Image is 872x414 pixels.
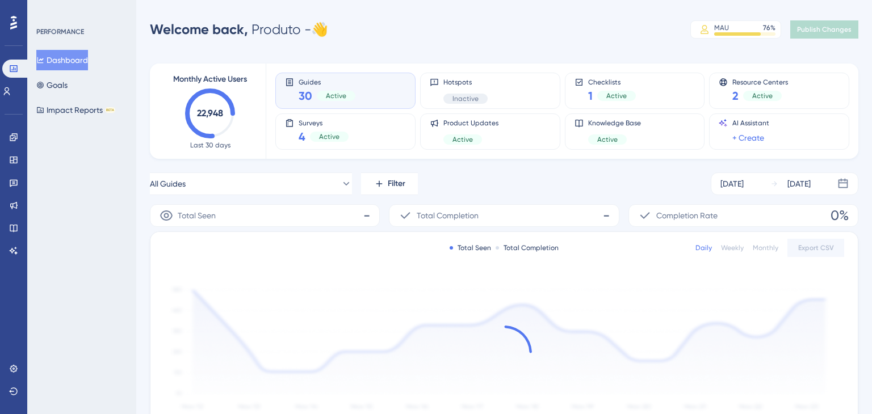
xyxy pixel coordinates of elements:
span: Active [452,135,473,144]
button: Filter [361,172,418,195]
span: 2 [732,88,739,104]
div: PERFORMANCE [36,27,84,36]
div: Weekly [721,243,744,252]
div: BETA [105,107,115,113]
span: All Guides [150,177,186,191]
span: Last 30 days [190,141,230,150]
span: Product Updates [443,119,498,128]
span: Publish Changes [797,25,852,34]
span: Inactive [452,94,479,103]
button: Export CSV [787,239,844,257]
span: Export CSV [798,243,834,252]
div: Monthly [753,243,778,252]
button: All Guides [150,172,352,195]
span: Surveys [299,119,349,126]
span: Filter [388,177,405,191]
span: Resource Centers [732,78,788,86]
div: 76 % [763,23,775,32]
span: Active [752,91,773,100]
span: Checklists [588,78,636,86]
span: Completion Rate [656,209,718,222]
span: Guides [299,78,355,86]
span: AI Assistant [732,119,769,128]
span: Monthly Active Users [173,73,247,86]
text: 22,948 [197,108,223,119]
div: Daily [695,243,712,252]
span: Total Completion [417,209,479,222]
span: Active [597,135,618,144]
button: Publish Changes [790,20,858,39]
span: - [603,206,610,225]
button: Dashboard [36,50,88,70]
button: Impact ReportsBETA [36,100,115,120]
div: MAU [714,23,729,32]
span: Hotspots [443,78,488,87]
span: 4 [299,129,305,145]
a: + Create [732,131,764,145]
div: Total Seen [450,243,491,252]
span: Active [326,91,346,100]
span: Total Seen [178,209,216,222]
span: Knowledge Base [588,119,641,128]
div: Total Completion [496,243,559,252]
span: 30 [299,88,312,104]
div: Produto - 👋 [150,20,328,39]
span: Active [606,91,627,100]
button: Goals [36,75,68,95]
span: Active [319,132,339,141]
span: Welcome back, [150,21,248,37]
span: 1 [588,88,593,104]
span: - [363,206,370,225]
div: [DATE] [720,177,744,191]
div: [DATE] [787,177,811,191]
span: 0% [831,206,849,225]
